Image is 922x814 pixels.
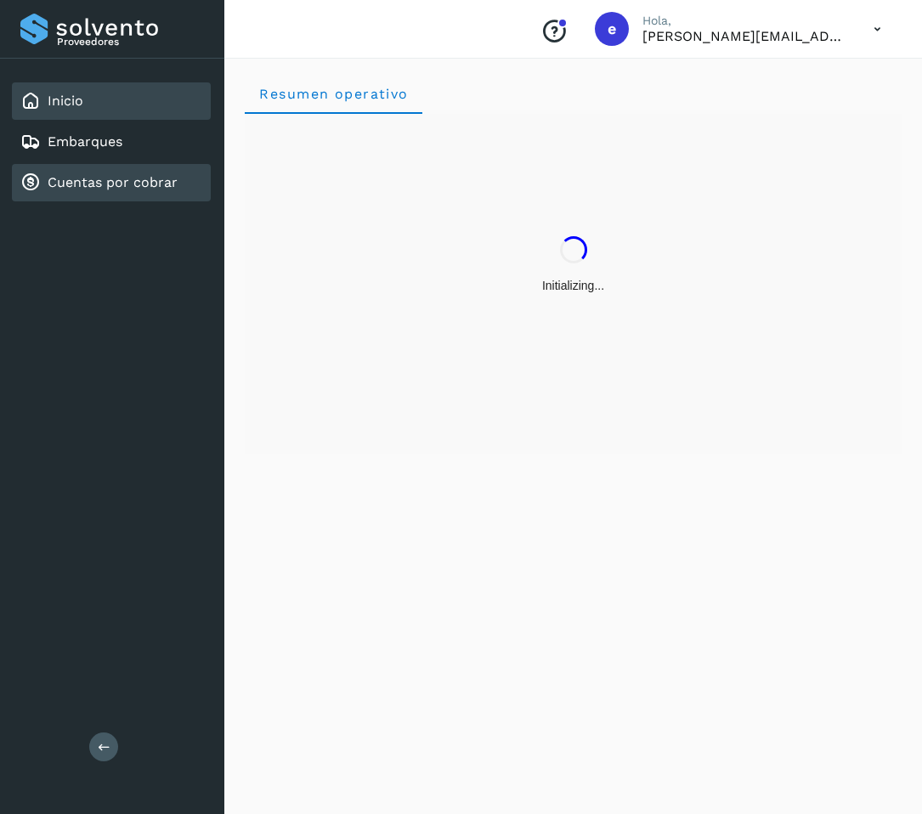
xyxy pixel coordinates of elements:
[48,93,83,109] a: Inicio
[48,133,122,150] a: Embarques
[642,14,846,28] p: Hola,
[12,164,211,201] div: Cuentas por cobrar
[48,174,178,190] a: Cuentas por cobrar
[642,28,846,44] p: ernesto+temporal@solvento.mx
[12,123,211,161] div: Embarques
[57,36,204,48] p: Proveedores
[12,82,211,120] div: Inicio
[258,86,409,102] span: Resumen operativo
